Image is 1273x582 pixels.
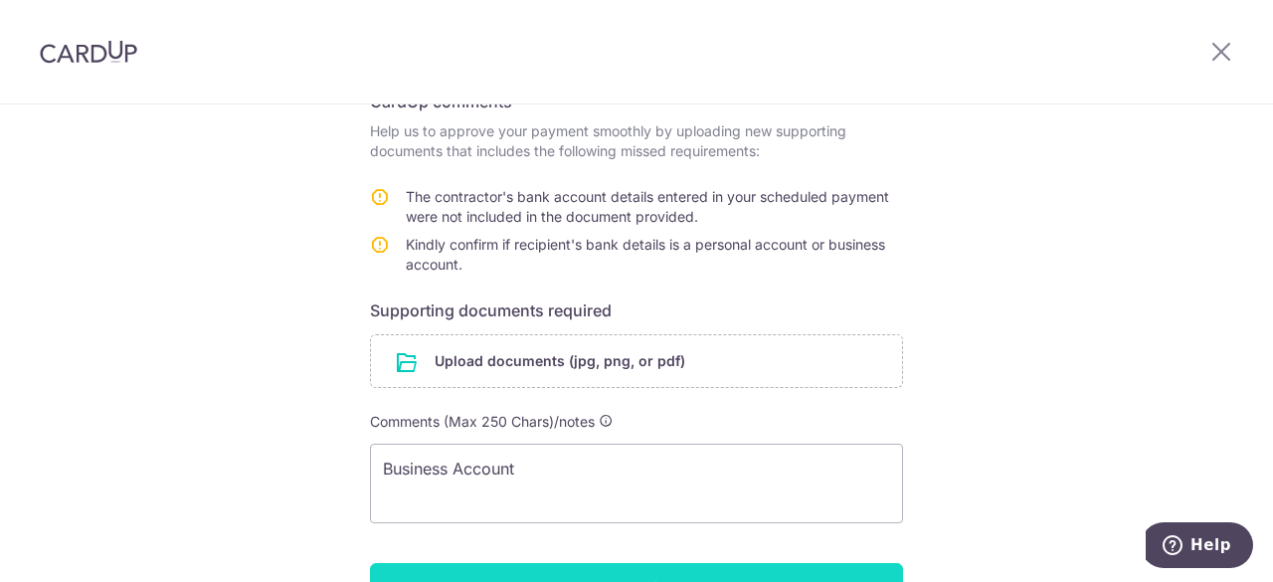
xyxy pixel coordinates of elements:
span: Kindly confirm if recipient's bank details is a personal account or business account. [406,236,885,273]
img: CardUp [40,40,137,64]
iframe: Opens a widget where you can find more information [1146,522,1253,572]
h6: Supporting documents required [370,298,903,322]
span: The contractor's bank account details entered in your scheduled payment were not included in the ... [406,188,889,225]
div: Upload documents (jpg, png, or pdf) [370,334,903,388]
p: Help us to approve your payment smoothly by uploading new supporting documents that includes the ... [370,121,903,161]
span: Comments (Max 250 Chars)/notes [370,413,595,430]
